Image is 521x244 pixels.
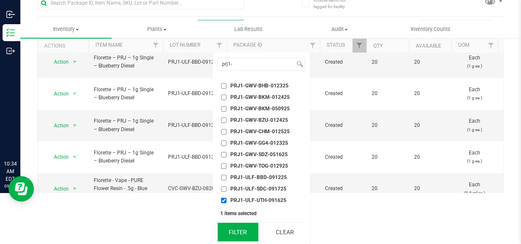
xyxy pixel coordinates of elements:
[94,86,158,102] span: Florette – PRJ – 1g Single – Blueberry Diesel
[221,175,227,180] input: PRJ1-ULF-BBD-091225
[372,153,404,161] span: 20
[457,189,493,197] p: (0.5 ml ea.)
[230,83,289,88] span: PRJ1-GWV-BHB-012325
[230,140,288,146] span: PRJ1-GWV-GG4-012325
[458,42,469,48] a: UOM
[94,117,158,133] span: Florette – PRJ – 1g Single – Blueberry Diesel
[457,117,493,133] span: Each
[399,25,462,33] span: Inventory Counts
[8,176,34,202] iframe: Resource center
[457,149,493,165] span: Each
[414,153,446,161] span: 20
[230,175,287,180] span: PRJ1-ULF-BBD-091225
[4,183,17,189] p: 09/25
[95,42,123,48] a: Item Name
[230,163,288,168] span: PRJ1-GWV-TOG-012925
[457,54,493,70] span: Each
[46,120,69,132] span: Action
[364,20,421,34] button: Export to Excel
[70,151,80,163] span: select
[20,20,112,38] a: Inventory
[220,210,303,216] div: 1 items selected
[4,160,17,183] p: 10:34 AM EDT
[457,126,493,134] p: (1 g ea.)
[325,121,361,129] span: Created
[457,94,493,102] p: (1 g ea.)
[230,129,290,134] span: PRJ1-GWV-CHM-012525
[46,183,69,195] span: Action
[327,42,345,48] a: Status
[197,20,244,34] button: Bulk Actions
[221,129,227,135] input: PRJ1-GWV-CHM-012525
[421,20,491,34] button: Receive Non-Cannabis
[168,153,221,161] span: PRJ1-ULF-BBD-091225
[168,90,221,98] span: PRJ1-ULF-BBD-091225
[294,20,385,38] a: Audit
[457,181,493,197] span: Each
[230,95,290,100] span: PRJ1-GWV-BKM-012425
[385,20,476,38] a: Inventory Counts
[221,152,227,157] input: PRJ1-GWV-SDZ-051625
[221,140,227,146] input: PRJ1-GWV-GG4-012325
[218,223,258,241] button: Filter
[6,28,15,37] inline-svg: Inventory
[46,88,69,100] span: Action
[457,157,493,165] p: (1 g ea.)
[170,42,200,48] a: Lot Number
[70,183,80,195] span: select
[94,149,158,165] span: Florette – PRJ – 1g Single – Blueberry Diesel
[112,20,203,38] a: Plants
[94,177,158,201] span: Florette - Vape - PURE Flower Resin - .5g - Blue Zushi
[94,54,158,70] span: Florette – PRJ – 1g Single – Blueberry Diesel
[484,38,498,53] a: Filter
[414,58,446,66] span: 20
[213,38,227,53] a: Filter
[221,95,227,100] input: PRJ1-GWV-BKM-012425
[230,186,286,191] span: PRJ1-ULF-SDC-091725
[325,153,361,161] span: Created
[46,56,69,68] span: Action
[221,186,227,192] input: PRJ1-ULF-SDC-091725
[221,163,227,169] input: PRJ1-GWV-TOG-012925
[44,43,85,49] div: Actions
[414,90,446,98] span: 20
[325,58,361,66] span: Created
[203,20,294,38] a: Lab Results
[457,86,493,102] span: Each
[221,106,227,112] input: PRJ1-GWV-BKM-050925
[325,185,361,193] span: Created
[306,38,320,53] a: Filter
[372,58,404,66] span: 20
[230,152,288,157] span: PRJ1-GWV-SDZ-051625
[230,198,286,203] span: PRJ1-ULF-UTH-091625
[372,121,404,129] span: 20
[230,118,288,123] span: PRJ1-GWV-BZU-012425
[264,223,305,241] button: Clear
[112,25,202,33] span: Plants
[373,43,383,49] a: Qty
[230,72,287,77] span: PRJ1-CAG-G41-091625
[223,25,274,33] span: Lab Results
[6,47,15,55] inline-svg: Outbound
[6,10,15,19] inline-svg: Inbound
[414,121,446,129] span: 20
[70,120,80,132] span: select
[168,121,221,129] span: PRJ1-ULF-BBD-091225
[46,151,69,163] span: Action
[457,62,493,70] p: (1 g ea.)
[353,38,367,53] a: Filter
[218,58,295,70] input: Search
[294,25,385,33] span: Audit
[149,38,163,53] a: Filter
[414,185,446,193] span: 20
[70,56,80,68] span: select
[168,58,221,66] span: PRJ1-ULF-BBD-091225
[221,83,227,89] input: PRJ1-GWV-BHB-012325
[230,106,290,111] span: PRJ1-GWV-BKM-050925
[416,43,441,49] a: Available
[233,42,262,48] a: Package ID
[221,118,227,123] input: PRJ1-GWV-BZU-012425
[168,185,221,193] span: CVC-GWV-BZU-082025
[325,90,361,98] span: Created
[70,88,80,100] span: select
